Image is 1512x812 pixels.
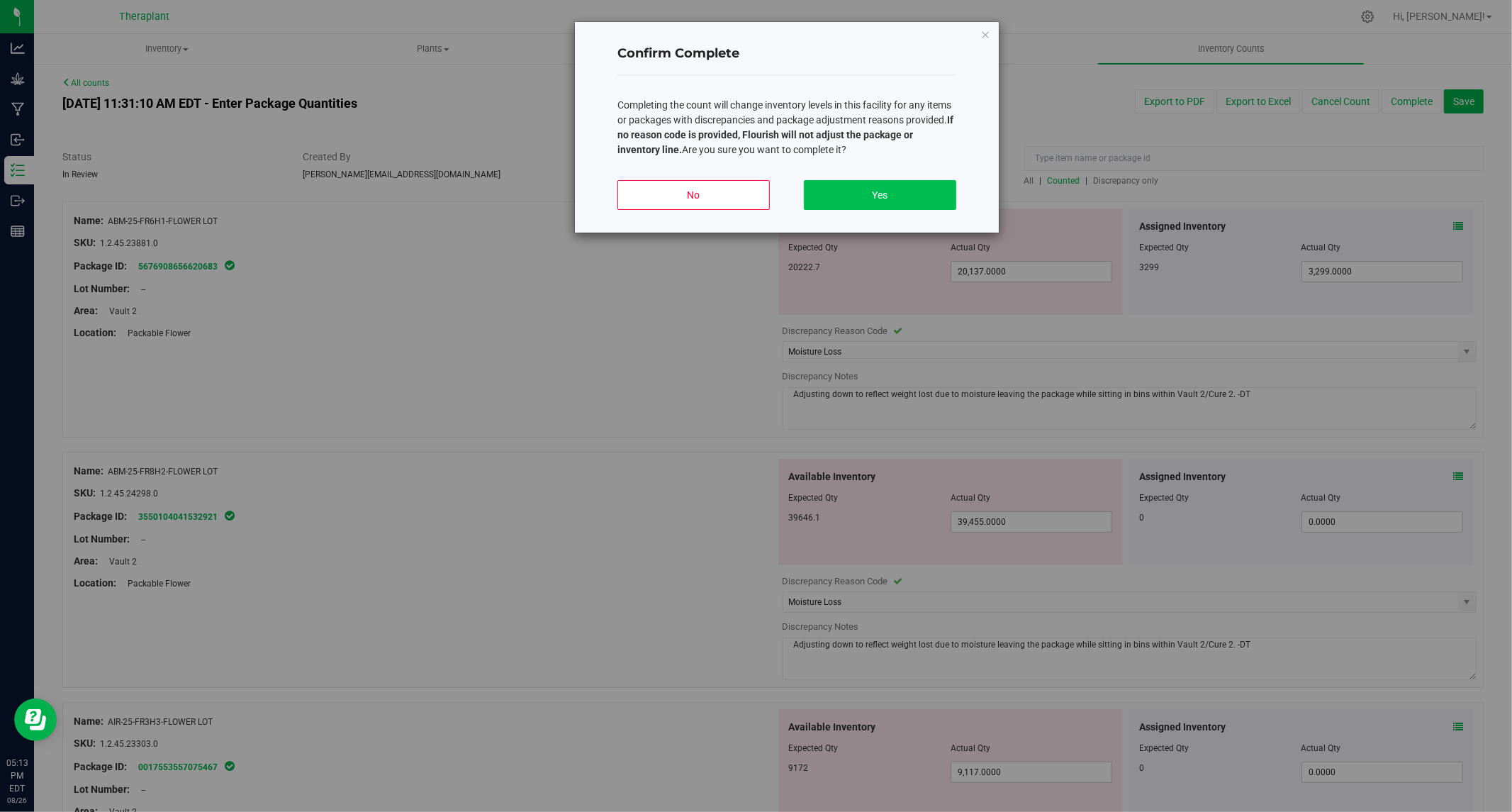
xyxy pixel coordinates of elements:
[617,114,953,155] b: If no reason code is provided, Flourish will not adjust the package or inventory line.
[617,180,770,210] button: No
[617,45,956,63] h4: Confirm Complete
[14,699,57,741] iframe: Resource center
[617,99,953,155] span: Completing the count will change inventory levels in this facility for any items or packages with...
[804,180,956,210] button: Yes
